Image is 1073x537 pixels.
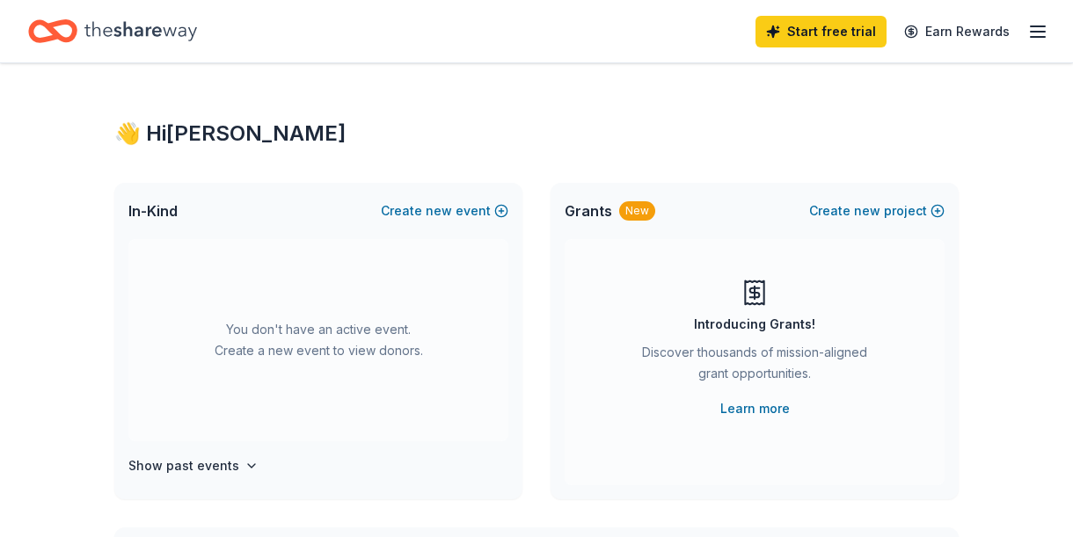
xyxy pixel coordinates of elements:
[426,200,452,221] span: new
[381,200,508,221] button: Createnewevent
[565,200,612,221] span: Grants
[894,16,1020,47] a: Earn Rewards
[720,398,790,419] a: Learn more
[128,239,508,441] div: You don't have an active event. Create a new event to view donors.
[635,342,874,391] div: Discover thousands of mission-aligned grant opportunities.
[619,201,655,221] div: New
[128,200,178,221] span: In-Kind
[809,200,945,221] button: Createnewproject
[128,455,239,476] h4: Show past events
[854,200,880,221] span: new
[128,455,259,476] button: Show past events
[114,120,959,148] div: 👋 Hi [PERSON_NAME]
[755,16,887,47] a: Start free trial
[28,11,197,52] a: Home
[694,314,815,335] div: Introducing Grants!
